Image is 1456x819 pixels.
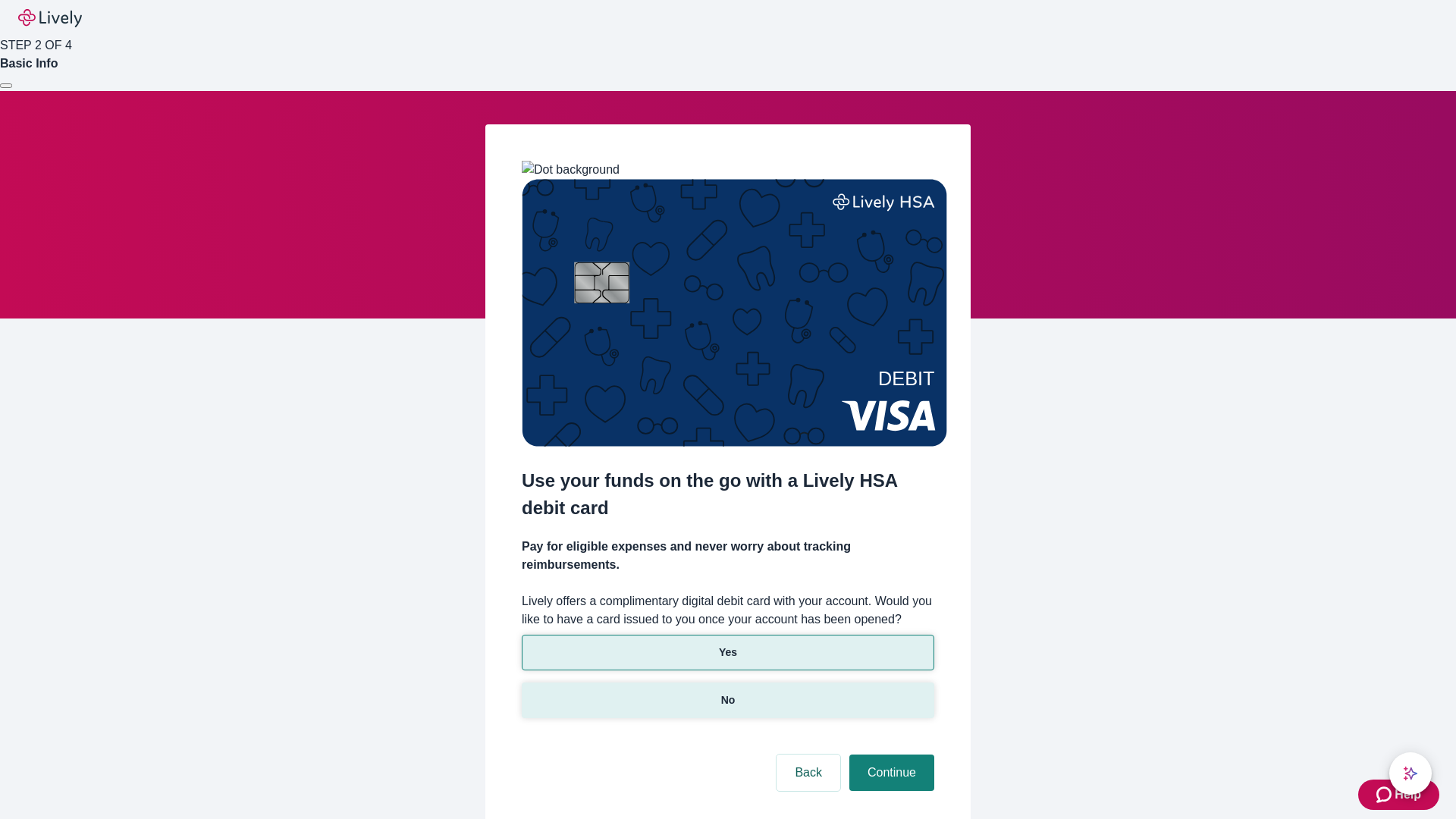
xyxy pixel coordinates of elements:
[719,645,737,661] p: Yes
[721,692,736,708] p: No
[1403,766,1418,781] svg: Lively AI Assistant
[18,9,82,27] img: Lively
[522,682,934,718] button: No
[849,755,934,791] button: Continue
[522,161,620,179] img: Dot background
[522,179,947,447] img: Debit card
[522,467,934,522] h2: Use your funds on the go with a Lively HSA debit card
[522,538,934,574] h4: Pay for eligible expenses and never worry about tracking reimbursements.
[1358,780,1439,810] button: Zendesk support iconHelp
[777,755,840,791] button: Back
[522,635,934,670] button: Yes
[522,592,934,629] label: Lively offers a complimentary digital debit card with your account. Would you like to have a card...
[1389,752,1432,795] button: chat
[1395,786,1421,804] span: Help
[1376,786,1395,804] svg: Zendesk support icon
